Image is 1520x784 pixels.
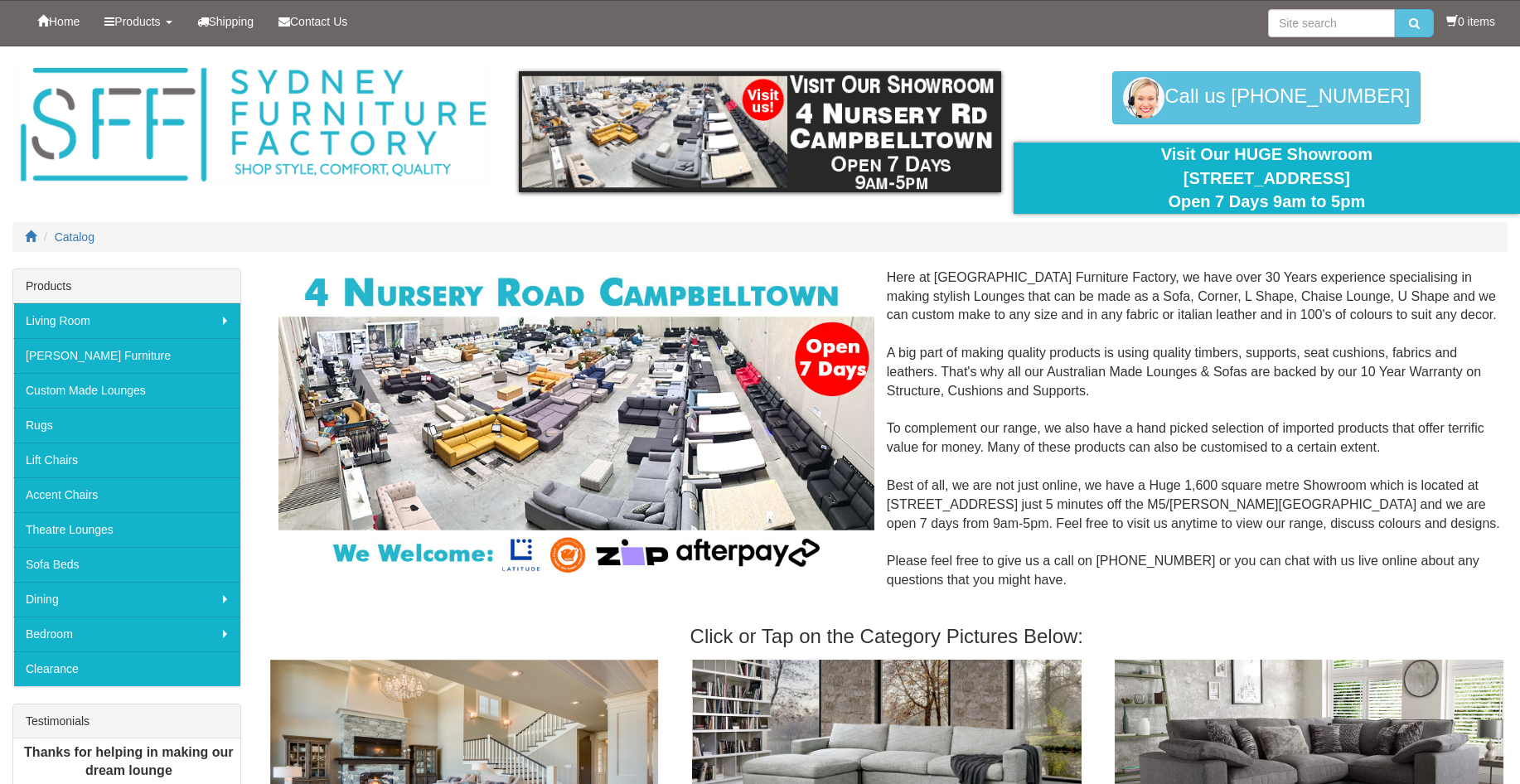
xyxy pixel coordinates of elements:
div: Products [13,269,240,303]
a: Lift Chairs [13,443,240,477]
input: Site search [1268,9,1395,37]
a: Rugs [13,408,240,443]
b: Thanks for helping in making our dream lounge [24,745,233,778]
img: showroom.gif [519,71,1000,192]
a: Custom Made Lounges [13,373,240,408]
a: Home [25,1,92,42]
a: Clearance [13,651,240,686]
a: Accent Chairs [13,477,240,512]
span: Products [114,15,160,28]
a: Sofa Beds [13,547,240,582]
a: Dining [13,582,240,617]
span: Home [49,15,80,28]
a: Theatre Lounges [13,512,240,547]
a: Shipping [185,1,267,42]
h3: Click or Tap on the Category Pictures Below: [266,626,1508,647]
div: Here at [GEOGRAPHIC_DATA] Furniture Factory, we have over 30 Years experience specialising in mak... [266,269,1508,609]
a: Contact Us [266,1,360,42]
div: Visit Our HUGE Showroom [STREET_ADDRESS] Open 7 Days 9am to 5pm [1026,143,1508,214]
span: Contact Us [290,15,347,28]
img: Corner Modular Lounges [278,269,874,578]
a: Living Room [13,303,240,338]
div: Testimonials [13,704,240,738]
a: Products [92,1,184,42]
img: Sydney Furniture Factory [12,63,494,187]
span: Shipping [209,15,254,28]
li: 0 items [1446,13,1495,30]
a: [PERSON_NAME] Furniture [13,338,240,373]
a: Bedroom [13,617,240,651]
a: Catalog [55,230,94,244]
